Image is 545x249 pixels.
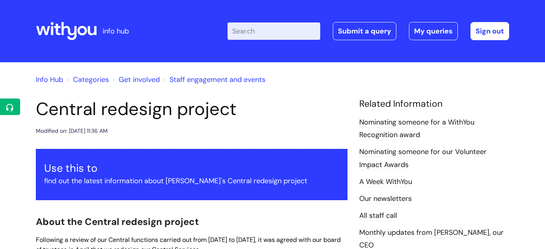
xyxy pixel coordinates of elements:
span: About the Central redesign project [36,216,199,228]
h1: Central redesign project [36,98,347,120]
div: | - [228,22,509,40]
p: find out the latest information about [PERSON_NAME]'s Central redesign project [44,175,339,187]
div: Modified on: [DATE] 11:36 AM [36,126,108,136]
a: Nominating someone for a WithYou Recognition award [359,117,474,140]
a: Submit a query [333,22,396,40]
a: Get involved [119,75,160,84]
li: Solution home [65,73,109,86]
a: All staff call [359,211,397,221]
h3: Use this to [44,162,339,175]
a: A Week WithYou [359,177,412,187]
li: Get involved [111,73,160,86]
p: info hub [103,25,129,37]
input: Search [228,22,320,40]
a: My queries [409,22,458,40]
li: Staff engagement and events [162,73,265,86]
a: Info Hub [36,75,63,84]
a: Our newsletters [359,194,412,204]
h4: Related Information [359,98,509,110]
a: Categories [73,75,109,84]
a: Nominating someone for our Volunteer Impact Awards [359,147,487,170]
a: Sign out [470,22,509,40]
a: Staff engagement and events [170,75,265,84]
